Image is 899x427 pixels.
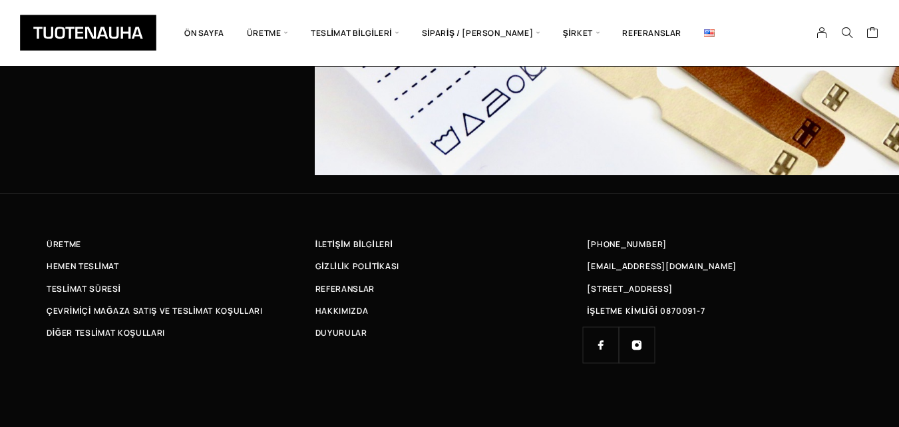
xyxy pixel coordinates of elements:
a: İletişim bilgileri [315,237,584,251]
font: Teslimat süresi [47,283,121,294]
a: Facebook [583,327,619,363]
a: Hemen teslimat [47,259,315,273]
a: Instagram [619,327,655,363]
a: Hesabım [809,27,835,39]
font: [PHONE_NUMBER] [587,238,667,250]
img: İngilizce [704,29,715,37]
font: Gizlilik Politikası [315,260,399,272]
a: [EMAIL_ADDRESS][DOMAIN_NAME] [587,259,737,273]
a: Ön sayfa [173,10,236,56]
font: [EMAIL_ADDRESS][DOMAIN_NAME] [587,260,737,272]
a: Sepet [866,26,879,42]
a: Referanslar [611,10,693,56]
a: Duyurular [315,326,584,340]
font: Hemen teslimat [47,260,119,272]
font: Şirket [563,27,593,39]
font: Çevrimiçi mağaza satış ve teslimat koşulları [47,305,263,316]
a: Hakkımızda [315,304,584,318]
font: Duyurular [315,327,367,338]
a: Teslimat süresi [47,282,315,296]
a: Diğer teslimat koşulları [47,326,315,340]
font: Üretme [47,238,81,250]
font: Referanslar [315,283,375,294]
font: Üretme [247,27,281,39]
button: Aramak [834,27,860,39]
a: [PHONE_NUMBER] [587,237,667,251]
font: Hakkımızda [315,305,369,316]
img: Ürün Şerit Ltd. [20,15,156,51]
a: Çevrimiçi mağaza satış ve teslimat koşulları [47,304,315,318]
font: Ön sayfa [184,27,224,39]
a: Gizlilik Politikası [315,259,584,273]
font: Diğer teslimat koşulları [47,327,165,338]
font: Teslimat bilgileri [311,27,392,39]
a: Referanslar [315,282,584,296]
font: Sipariş / [PERSON_NAME] [422,27,533,39]
a: Üretme [47,237,315,251]
font: İletişim bilgileri [315,238,393,250]
font: İŞLETME KİMLİĞİ 0870091-7 [587,305,705,316]
font: Referanslar [622,27,681,39]
font: [STREET_ADDRESS] [587,283,672,294]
